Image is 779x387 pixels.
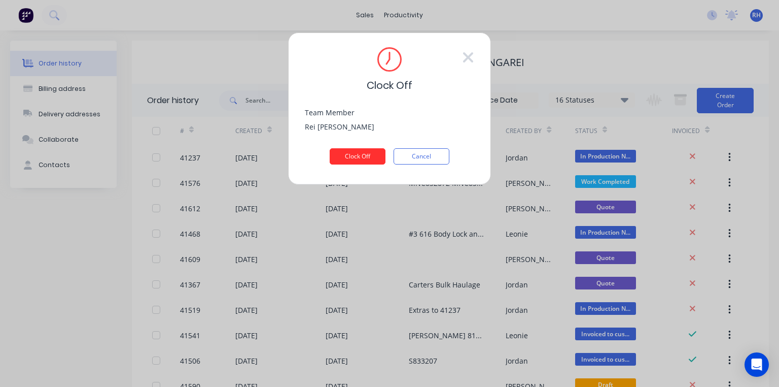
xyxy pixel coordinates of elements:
div: Open Intercom Messenger [745,352,769,377]
div: Rei [PERSON_NAME] [305,119,474,132]
button: Clock Off [330,148,385,165]
span: Clock Off [367,78,412,93]
div: Team Member [305,109,474,116]
button: Cancel [394,148,449,165]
